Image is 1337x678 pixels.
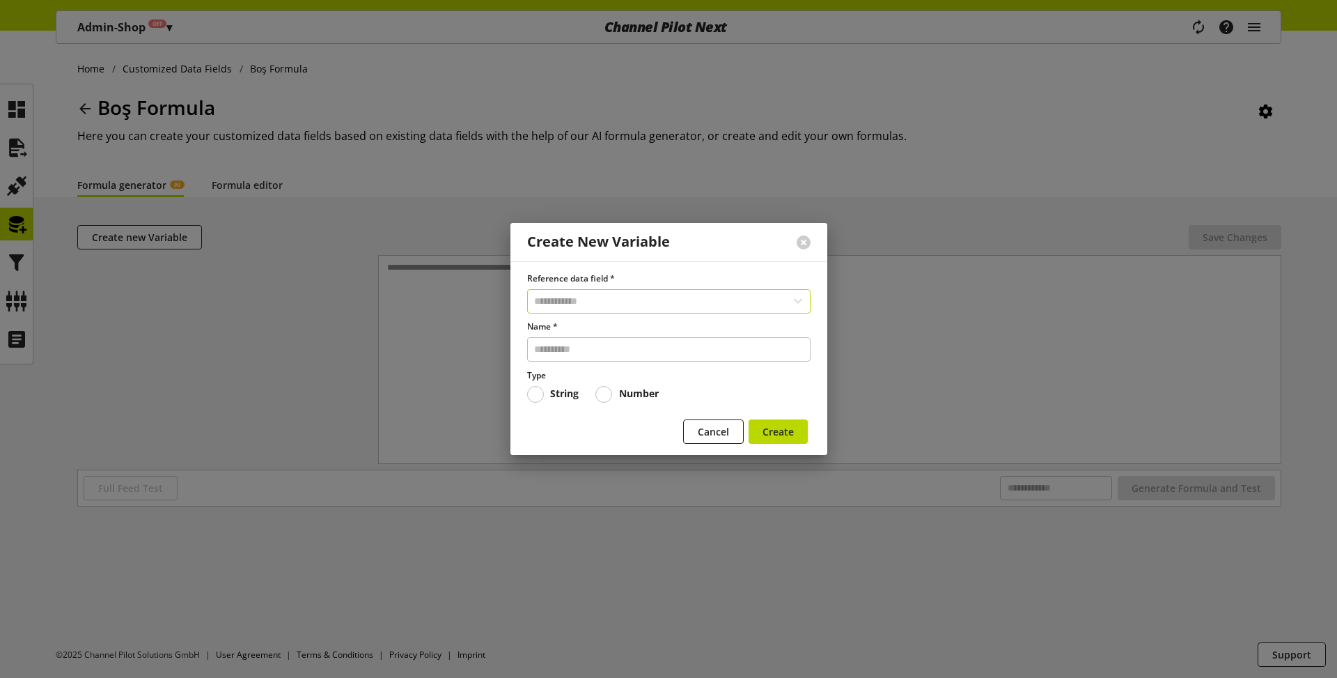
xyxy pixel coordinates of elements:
label: Reference data field * [527,272,811,285]
b: Number [619,387,659,400]
span: Cancel [698,424,729,439]
label: Type [527,369,811,382]
div: Create New Variable [527,234,670,250]
span: Name * [527,321,558,332]
button: Create [749,419,808,444]
b: String [550,387,579,400]
span: Create [763,424,794,439]
button: Cancel [683,419,744,444]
